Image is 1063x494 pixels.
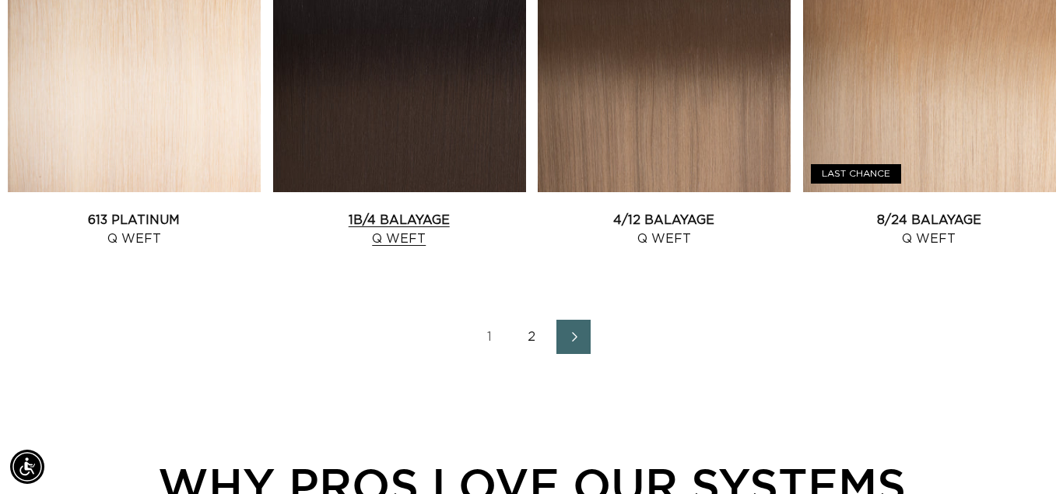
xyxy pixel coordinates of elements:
a: 8/24 Balayage Q Weft [803,211,1056,248]
a: 613 Platinum Q Weft [8,211,261,248]
div: Accessibility Menu [10,450,44,484]
iframe: Chat Widget [985,419,1063,494]
a: Page 1 [472,320,507,354]
a: 1B/4 Balayage Q Weft [273,211,526,248]
a: 4/12 Balayage Q Weft [538,211,791,248]
a: Next page [556,320,591,354]
nav: Pagination [8,320,1055,354]
a: Page 2 [514,320,549,354]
